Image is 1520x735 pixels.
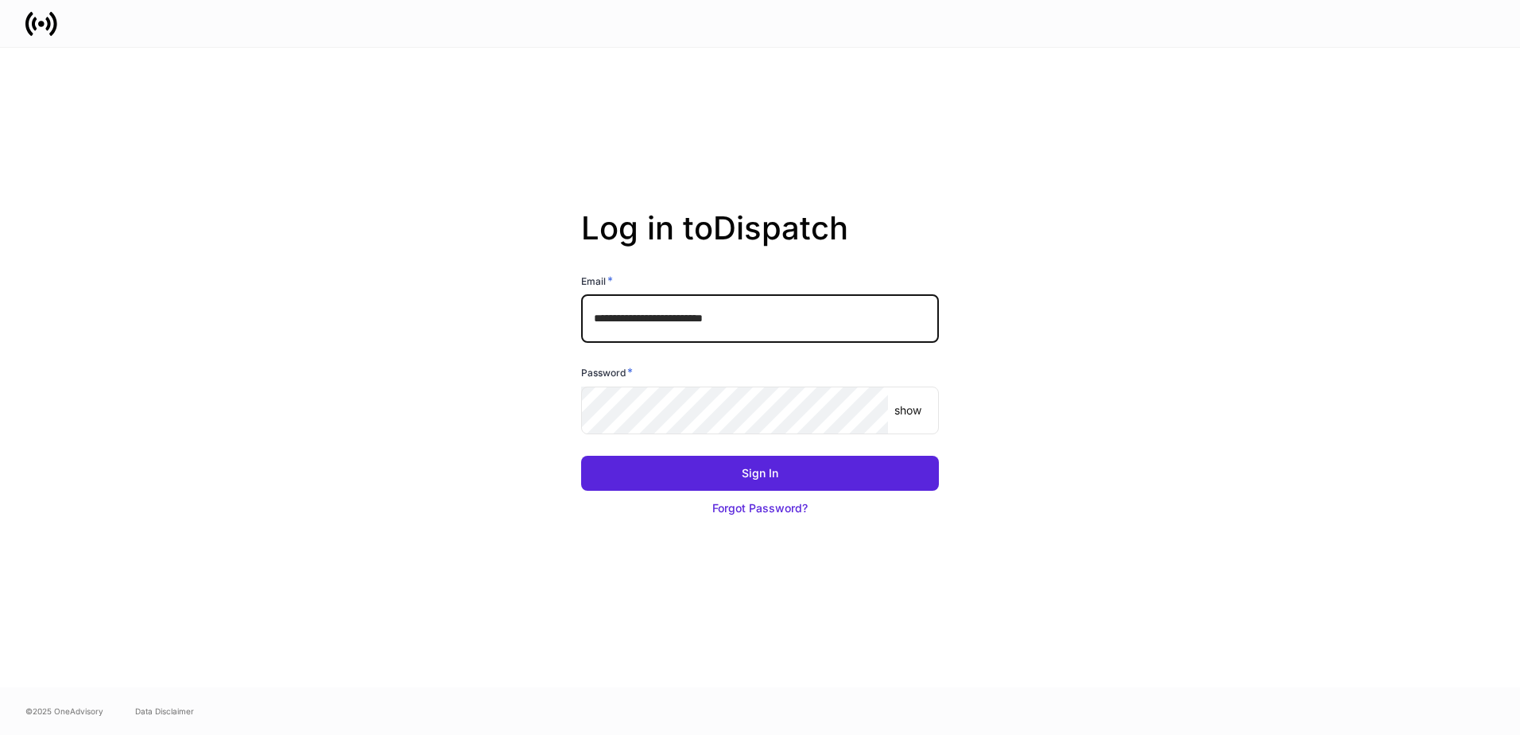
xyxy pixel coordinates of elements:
[581,491,939,526] button: Forgot Password?
[25,705,103,717] span: © 2025 OneAdvisory
[894,402,921,418] p: show
[742,465,778,481] div: Sign In
[581,209,939,273] h2: Log in to Dispatch
[712,500,808,516] div: Forgot Password?
[581,364,633,380] h6: Password
[581,273,613,289] h6: Email
[581,456,939,491] button: Sign In
[135,705,194,717] a: Data Disclaimer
